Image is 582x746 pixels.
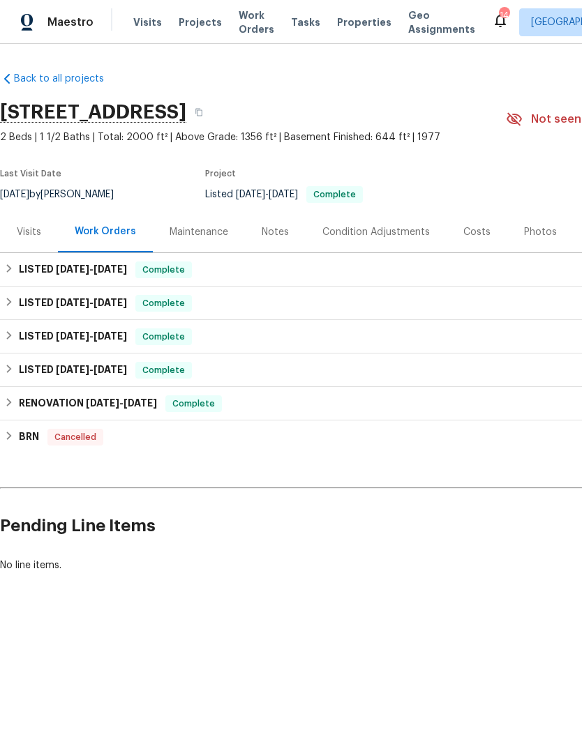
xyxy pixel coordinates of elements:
[179,15,222,29] span: Projects
[19,362,127,379] h6: LISTED
[133,15,162,29] span: Visits
[308,190,361,199] span: Complete
[269,190,298,199] span: [DATE]
[19,295,127,312] h6: LISTED
[94,264,127,274] span: [DATE]
[19,328,127,345] h6: LISTED
[75,224,136,238] div: Work Orders
[205,190,363,199] span: Listed
[56,365,89,374] span: [DATE]
[56,264,127,274] span: -
[94,365,127,374] span: [DATE]
[167,397,221,411] span: Complete
[94,298,127,307] span: [DATE]
[205,169,236,178] span: Project
[137,296,191,310] span: Complete
[137,330,191,344] span: Complete
[262,225,289,239] div: Notes
[291,17,320,27] span: Tasks
[49,430,102,444] span: Cancelled
[56,331,89,341] span: [DATE]
[19,261,127,278] h6: LISTED
[170,225,228,239] div: Maintenance
[19,429,39,446] h6: BRN
[236,190,265,199] span: [DATE]
[463,225,491,239] div: Costs
[19,395,157,412] h6: RENOVATION
[524,225,557,239] div: Photos
[186,100,211,125] button: Copy Address
[322,225,430,239] div: Condition Adjustments
[56,264,89,274] span: [DATE]
[47,15,94,29] span: Maestro
[239,8,274,36] span: Work Orders
[56,331,127,341] span: -
[94,331,127,341] span: [DATE]
[236,190,298,199] span: -
[56,365,127,374] span: -
[86,398,119,408] span: [DATE]
[124,398,157,408] span: [DATE]
[137,363,191,377] span: Complete
[499,8,509,22] div: 14
[86,398,157,408] span: -
[137,263,191,277] span: Complete
[56,298,127,307] span: -
[408,8,475,36] span: Geo Assignments
[337,15,391,29] span: Properties
[17,225,41,239] div: Visits
[56,298,89,307] span: [DATE]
